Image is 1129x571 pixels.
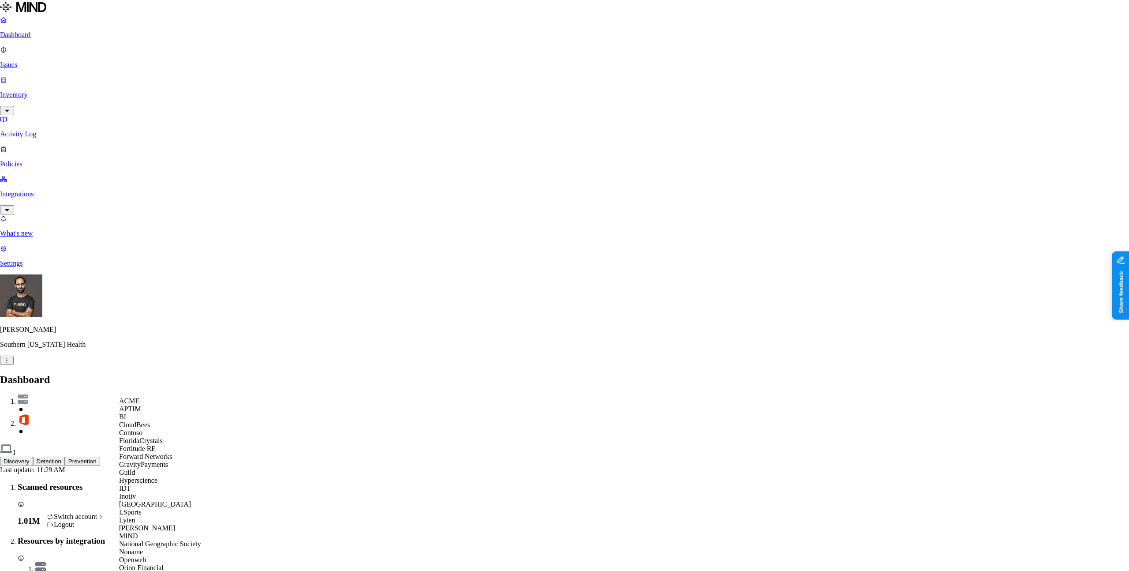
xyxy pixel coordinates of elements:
[47,521,104,529] div: Logout
[119,532,138,540] span: MIND
[119,524,175,532] span: [PERSON_NAME]
[119,437,163,444] span: FloridaCrystals
[119,492,136,500] span: Inotiv
[119,500,191,508] span: [GEOGRAPHIC_DATA]
[119,485,131,492] span: IDT
[119,477,157,484] span: Hyperscience
[54,513,97,520] span: Switch account
[119,469,135,476] span: Guild
[119,508,142,516] span: LSports
[119,445,156,452] span: Fortitude RE
[119,405,141,413] span: APTIM
[119,548,143,556] span: Noname
[119,516,135,524] span: Lyten
[119,397,139,405] span: ACME
[119,540,201,548] span: National Geographic Society
[119,556,146,563] span: Openweb
[119,421,150,428] span: CloudBees
[119,413,126,421] span: BI
[119,453,172,460] span: Forward Networks
[119,461,168,468] span: GravityPayments
[119,429,142,436] span: Contoso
